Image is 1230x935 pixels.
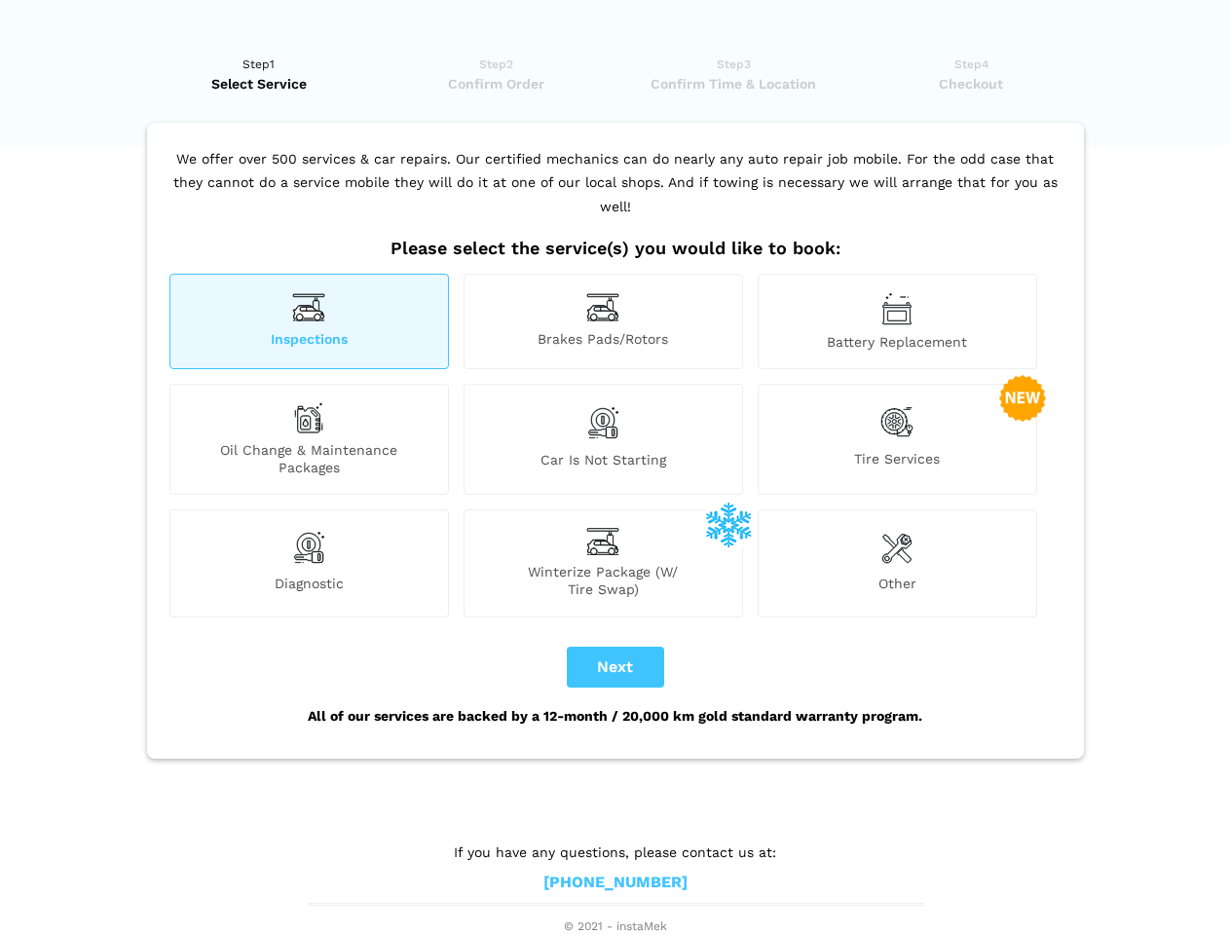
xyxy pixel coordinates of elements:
[465,563,742,598] span: Winterize Package (W/ Tire Swap)
[165,238,1066,259] h2: Please select the service(s) you would like to book:
[165,147,1066,239] p: We offer over 500 services & car repairs. Our certified mechanics can do nearly any auto repair j...
[309,841,922,863] p: If you have any questions, please contact us at:
[170,441,448,476] span: Oil Change & Maintenance Packages
[759,575,1036,598] span: Other
[999,375,1046,422] img: new-badge-2-48.png
[759,450,1036,476] span: Tire Services
[384,74,609,93] span: Confirm Order
[759,333,1036,351] span: Battery Replacement
[147,74,372,93] span: Select Service
[170,330,448,351] span: Inspections
[309,919,922,935] span: © 2021 - instaMek
[621,55,846,93] a: Step3
[165,688,1066,744] div: All of our services are backed by a 12-month / 20,000 km gold standard warranty program.
[170,575,448,598] span: Diagnostic
[859,74,1084,93] span: Checkout
[147,55,372,93] a: Step1
[384,55,609,93] a: Step2
[465,330,742,351] span: Brakes Pads/Rotors
[705,501,752,547] img: winterize-icon_1.png
[543,873,688,893] a: [PHONE_NUMBER]
[621,74,846,93] span: Confirm Time & Location
[859,55,1084,93] a: Step4
[567,647,664,688] button: Next
[465,451,742,476] span: Car is not starting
